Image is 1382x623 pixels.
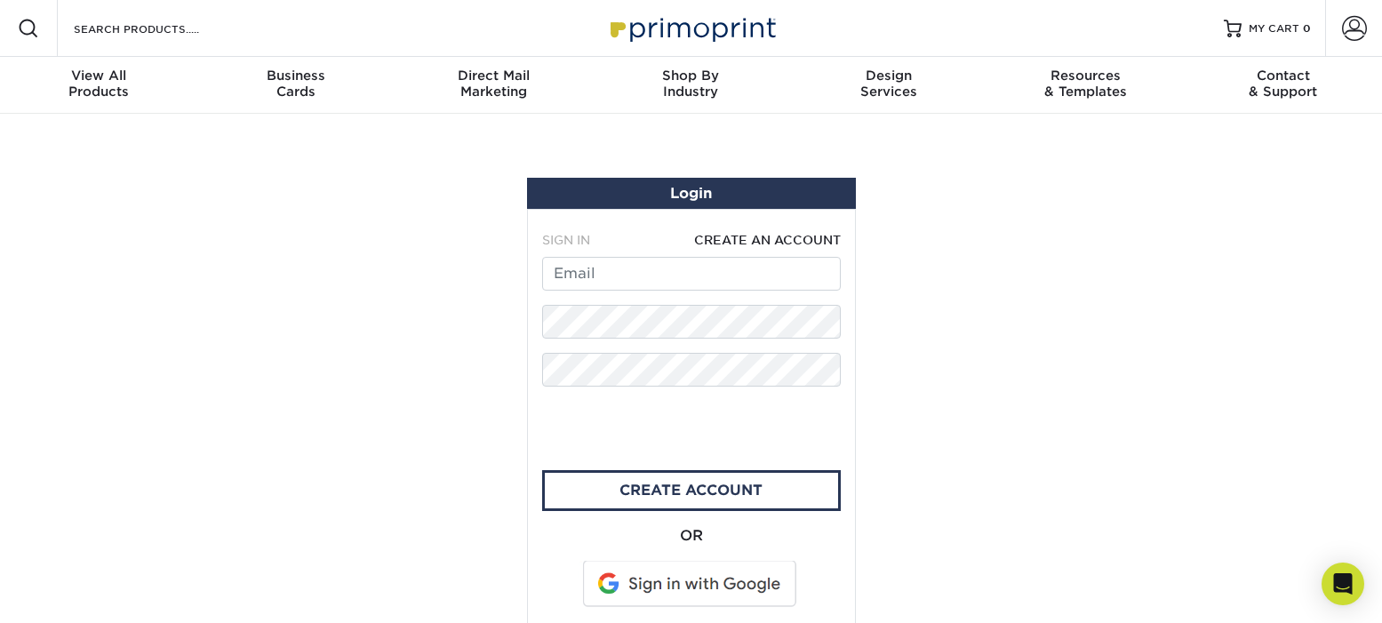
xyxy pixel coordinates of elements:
div: Open Intercom Messenger [1322,563,1364,605]
span: Business [197,68,395,84]
span: Design [790,68,987,84]
span: 0 [1303,22,1311,35]
a: Contact& Support [1185,57,1382,114]
input: Email [542,257,841,291]
span: CREATE AN ACCOUNT [694,233,841,247]
span: MY CART [1249,21,1299,36]
div: Cards [197,68,395,100]
input: SEARCH PRODUCTS..... [72,18,245,39]
div: Industry [592,68,789,100]
a: DesignServices [790,57,987,114]
a: create account [542,470,841,511]
span: Resources [987,68,1185,84]
div: OR [542,525,841,547]
span: Direct Mail [395,68,592,84]
a: BusinessCards [197,57,395,114]
a: Shop ByIndustry [592,57,789,114]
iframe: reCAPTCHA [542,401,780,462]
h1: Login [534,185,849,202]
div: & Support [1185,68,1382,100]
img: Primoprint [603,9,780,47]
span: Shop By [592,68,789,84]
span: SIGN IN [542,233,590,247]
a: Resources& Templates [987,57,1185,114]
span: Contact [1185,68,1382,84]
div: & Templates [987,68,1185,100]
a: Direct MailMarketing [395,57,592,114]
div: Marketing [395,68,592,100]
div: Services [790,68,987,100]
